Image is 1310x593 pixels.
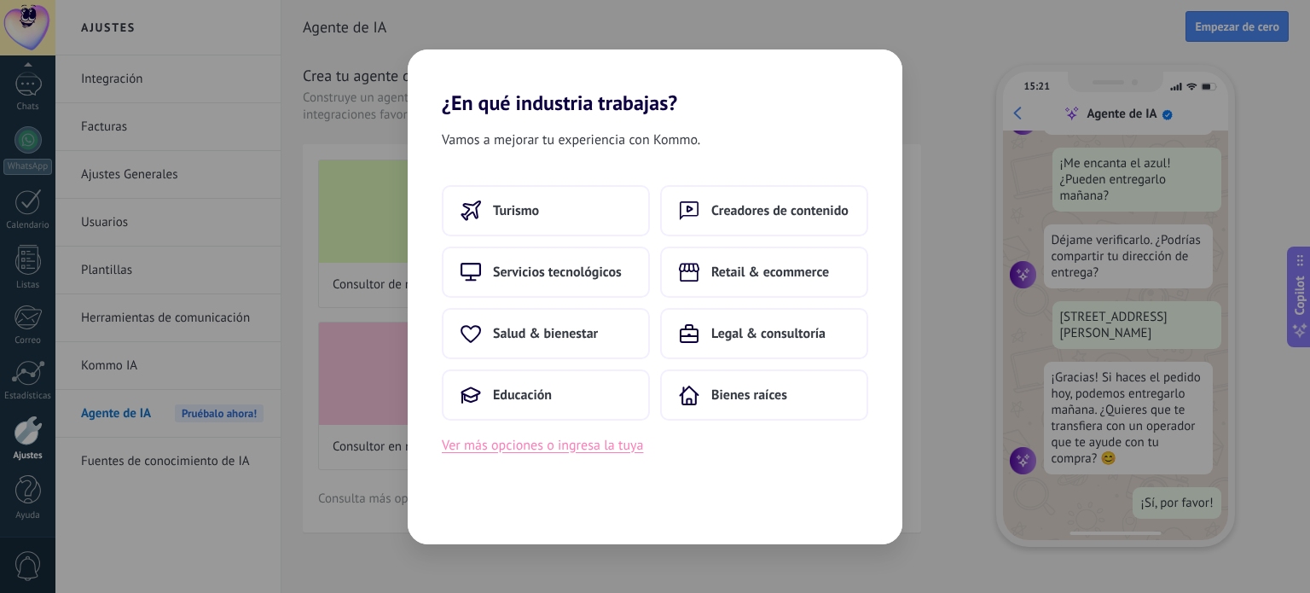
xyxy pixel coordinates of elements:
[711,202,849,219] span: Creadores de contenido
[493,387,552,404] span: Educación
[660,247,868,298] button: Retail & ecommerce
[442,247,650,298] button: Servicios tecnológicos
[711,264,829,281] span: Retail & ecommerce
[660,185,868,236] button: Creadores de contenido
[660,308,868,359] button: Legal & consultoría
[408,49,902,115] h2: ¿En qué industria trabajas?
[711,387,787,404] span: Bienes raíces
[660,369,868,421] button: Bienes raíces
[442,308,650,359] button: Salud & bienestar
[442,369,650,421] button: Educación
[493,202,539,219] span: Turismo
[442,129,700,151] span: Vamos a mejorar tu experiencia con Kommo.
[493,325,598,342] span: Salud & bienestar
[442,185,650,236] button: Turismo
[442,434,643,456] button: Ver más opciones o ingresa la tuya
[711,325,826,342] span: Legal & consultoría
[493,264,622,281] span: Servicios tecnológicos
